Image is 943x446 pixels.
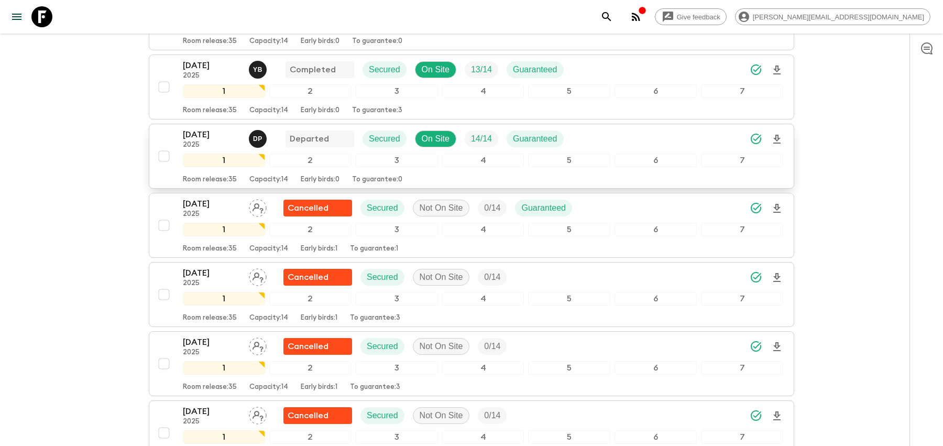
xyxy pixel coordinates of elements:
p: Not On Site [420,340,463,353]
div: Trip Fill [478,200,507,216]
div: On Site [415,130,456,147]
svg: Synced Successfully [750,409,762,422]
svg: Download Onboarding [771,133,783,146]
div: 2 [269,84,352,98]
p: Not On Site [420,202,463,214]
div: 1 [183,292,265,306]
div: Secured [360,200,404,216]
p: To guarantee: 1 [350,245,398,253]
svg: Synced Successfully [750,340,762,353]
div: 7 [701,154,783,167]
div: On Site [415,61,456,78]
div: 7 [701,430,783,444]
p: [DATE] [183,59,240,72]
div: Secured [360,407,404,424]
div: 4 [442,292,524,306]
p: Not On Site [420,271,463,284]
div: 3 [356,84,438,98]
p: 2025 [183,141,240,149]
button: [DATE]2025Assign pack leaderFlash Pack cancellationSecuredNot On SiteTrip Fill1234567Room release... [149,331,794,396]
div: Trip Fill [478,407,507,424]
p: Cancelled [288,409,328,422]
span: Assign pack leader [249,410,267,418]
p: 2025 [183,279,240,288]
p: Cancelled [288,202,328,214]
p: [DATE] [183,267,240,279]
svg: Download Onboarding [771,410,783,422]
p: Early birds: 1 [301,383,337,391]
p: Early birds: 1 [301,314,337,322]
p: 0 / 14 [484,409,500,422]
p: To guarantee: 3 [350,314,400,322]
div: Not On Site [413,200,470,216]
p: Early birds: 1 [301,245,337,253]
p: Early birds: 0 [301,176,339,184]
p: [DATE] [183,128,240,141]
div: 7 [701,84,783,98]
div: 4 [442,223,524,236]
div: 6 [615,361,697,375]
div: 1 [183,154,265,167]
div: 4 [442,361,524,375]
p: Capacity: 14 [249,176,288,184]
p: 14 / 14 [471,133,492,145]
div: 1 [183,223,265,236]
p: [DATE] [183,198,240,210]
div: 5 [528,292,610,306]
div: 1 [183,430,265,444]
div: 5 [528,223,610,236]
p: Departed [290,133,329,145]
p: To guarantee: 3 [350,383,400,391]
div: 3 [356,223,438,236]
p: 2025 [183,418,240,426]
p: 0 / 14 [484,202,500,214]
div: Trip Fill [478,269,507,286]
p: Secured [367,340,398,353]
p: Early birds: 0 [301,37,339,46]
div: Not On Site [413,338,470,355]
p: To guarantee: 3 [352,106,402,115]
div: [PERSON_NAME][EMAIL_ADDRESS][DOMAIN_NAME] [735,8,930,25]
div: 5 [528,361,610,375]
div: Flash Pack cancellation [283,407,352,424]
p: On Site [422,133,449,145]
div: 7 [701,292,783,306]
div: Trip Fill [465,61,498,78]
p: To guarantee: 0 [352,176,402,184]
svg: Synced Successfully [750,202,762,214]
p: To guarantee: 0 [352,37,402,46]
p: Guaranteed [513,133,557,145]
svg: Synced Successfully [750,271,762,284]
div: Flash Pack cancellation [283,200,352,216]
button: [DATE]2025Diego ParraDepartedSecuredOn SiteTrip FillGuaranteed1234567Room release:35Capacity:14Ea... [149,124,794,189]
p: 2025 [183,72,240,80]
svg: Synced Successfully [750,63,762,76]
div: 7 [701,223,783,236]
div: 2 [269,154,352,167]
div: 6 [615,84,697,98]
p: 13 / 14 [471,63,492,76]
p: Room release: 35 [183,37,237,46]
p: Capacity: 14 [249,106,288,115]
p: Capacity: 14 [249,383,288,391]
div: Trip Fill [478,338,507,355]
div: 1 [183,84,265,98]
div: Trip Fill [465,130,498,147]
svg: Download Onboarding [771,64,783,77]
div: 1 [183,361,265,375]
p: Capacity: 14 [249,314,288,322]
div: Not On Site [413,407,470,424]
p: Capacity: 14 [249,245,288,253]
button: [DATE]2025Assign pack leaderFlash Pack cancellationSecuredNot On SiteTrip Fill1234567Room release... [149,262,794,327]
div: Secured [363,61,407,78]
button: [DATE]2025Yohan BayonaCompletedSecuredOn SiteTrip FillGuaranteed1234567Room release:35Capacity:14... [149,55,794,119]
p: Room release: 35 [183,314,237,322]
p: Secured [367,271,398,284]
svg: Download Onboarding [771,341,783,353]
div: 3 [356,154,438,167]
span: [PERSON_NAME][EMAIL_ADDRESS][DOMAIN_NAME] [747,13,930,21]
span: Assign pack leader [249,202,267,211]
div: 2 [269,292,352,306]
p: Cancelled [288,340,328,353]
p: Room release: 35 [183,176,237,184]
